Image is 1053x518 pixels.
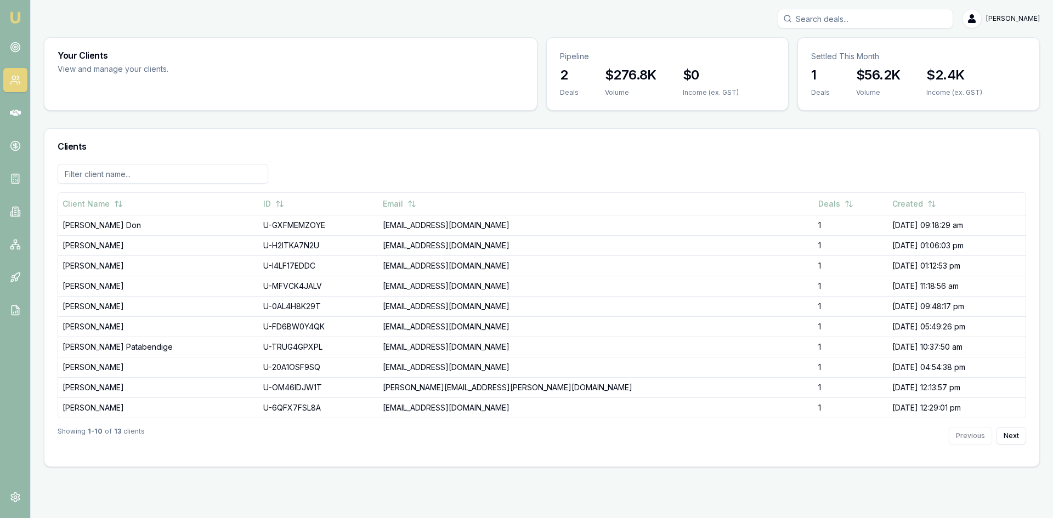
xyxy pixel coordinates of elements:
h3: $0 [683,66,739,84]
button: Client Name [63,194,123,214]
input: Filter client name... [58,164,268,184]
div: Volume [605,88,656,97]
td: [PERSON_NAME] [58,377,259,397]
td: [DATE] 12:29:01 pm [888,397,1026,418]
p: Pipeline [560,51,775,62]
button: ID [263,194,284,214]
td: [PERSON_NAME] [58,357,259,377]
td: 1 [814,296,888,316]
td: [DATE] 09:48:17 pm [888,296,1026,316]
td: U-FD6BW0Y4QK [259,316,378,337]
td: [PERSON_NAME] [58,276,259,296]
td: [DATE] 09:18:29 am [888,215,1026,235]
h3: 2 [560,66,579,84]
td: [EMAIL_ADDRESS][DOMAIN_NAME] [378,296,814,316]
td: [PERSON_NAME] [58,255,259,276]
button: Email [383,194,416,214]
button: Created [892,194,936,214]
h3: $56.2K [856,66,900,84]
td: 1 [814,316,888,337]
div: Volume [856,88,900,97]
td: [EMAIL_ADDRESS][DOMAIN_NAME] [378,276,814,296]
td: U-0AL4H8K29T [259,296,378,316]
td: [PERSON_NAME] [58,316,259,337]
h3: 1 [811,66,830,84]
div: Showing of clients [58,427,145,445]
p: Settled This Month [811,51,1026,62]
td: [EMAIL_ADDRESS][DOMAIN_NAME] [378,235,814,255]
div: Income (ex. GST) [683,88,739,97]
h3: Your Clients [58,51,524,60]
td: [PERSON_NAME] [58,235,259,255]
td: [EMAIL_ADDRESS][DOMAIN_NAME] [378,357,814,377]
strong: 1 - 10 [88,427,103,445]
td: U-6QFX7FSL8A [259,397,378,418]
div: Income (ex. GST) [926,88,982,97]
td: 1 [814,377,888,397]
h3: $276.8K [605,66,656,84]
h3: $2.4K [926,66,982,84]
td: 1 [814,276,888,296]
input: Search deals [778,9,953,29]
td: U-H2ITKA7N2U [259,235,378,255]
td: 1 [814,357,888,377]
td: [PERSON_NAME] Patabendige [58,337,259,357]
td: [DATE] 10:37:50 am [888,337,1026,357]
td: [EMAIL_ADDRESS][DOMAIN_NAME] [378,397,814,418]
td: [EMAIL_ADDRESS][DOMAIN_NAME] [378,215,814,235]
td: [EMAIL_ADDRESS][DOMAIN_NAME] [378,316,814,337]
td: 1 [814,397,888,418]
span: [PERSON_NAME] [986,14,1040,23]
td: [PERSON_NAME] [58,397,259,418]
td: U-I4LF17EDDC [259,255,378,276]
p: View and manage your clients. [58,63,338,76]
td: U-OM46IDJW1T [259,377,378,397]
div: Deals [560,88,579,97]
td: 1 [814,255,888,276]
button: Next [997,427,1026,445]
img: emu-icon-u.png [9,11,22,24]
td: [DATE] 05:49:26 pm [888,316,1026,337]
strong: 13 [114,427,121,445]
td: 1 [814,215,888,235]
td: U-20A1OSF9SQ [259,357,378,377]
td: [PERSON_NAME] Don [58,215,259,235]
td: [DATE] 01:12:53 pm [888,255,1026,276]
td: [EMAIL_ADDRESS][DOMAIN_NAME] [378,337,814,357]
td: U-MFVCK4JALV [259,276,378,296]
td: U-GXFMEMZOYE [259,215,378,235]
td: 1 [814,235,888,255]
td: [DATE] 11:18:56 am [888,276,1026,296]
td: [EMAIL_ADDRESS][DOMAIN_NAME] [378,255,814,276]
div: Deals [811,88,830,97]
td: U-TRUG4GPXPL [259,337,378,357]
td: 1 [814,337,888,357]
td: [DATE] 12:13:57 pm [888,377,1026,397]
td: [DATE] 04:54:38 pm [888,357,1026,377]
td: [DATE] 01:06:03 pm [888,235,1026,255]
td: [PERSON_NAME] [58,296,259,316]
h3: Clients [58,142,1026,151]
td: [PERSON_NAME][EMAIL_ADDRESS][PERSON_NAME][DOMAIN_NAME] [378,377,814,397]
button: Deals [818,194,853,214]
